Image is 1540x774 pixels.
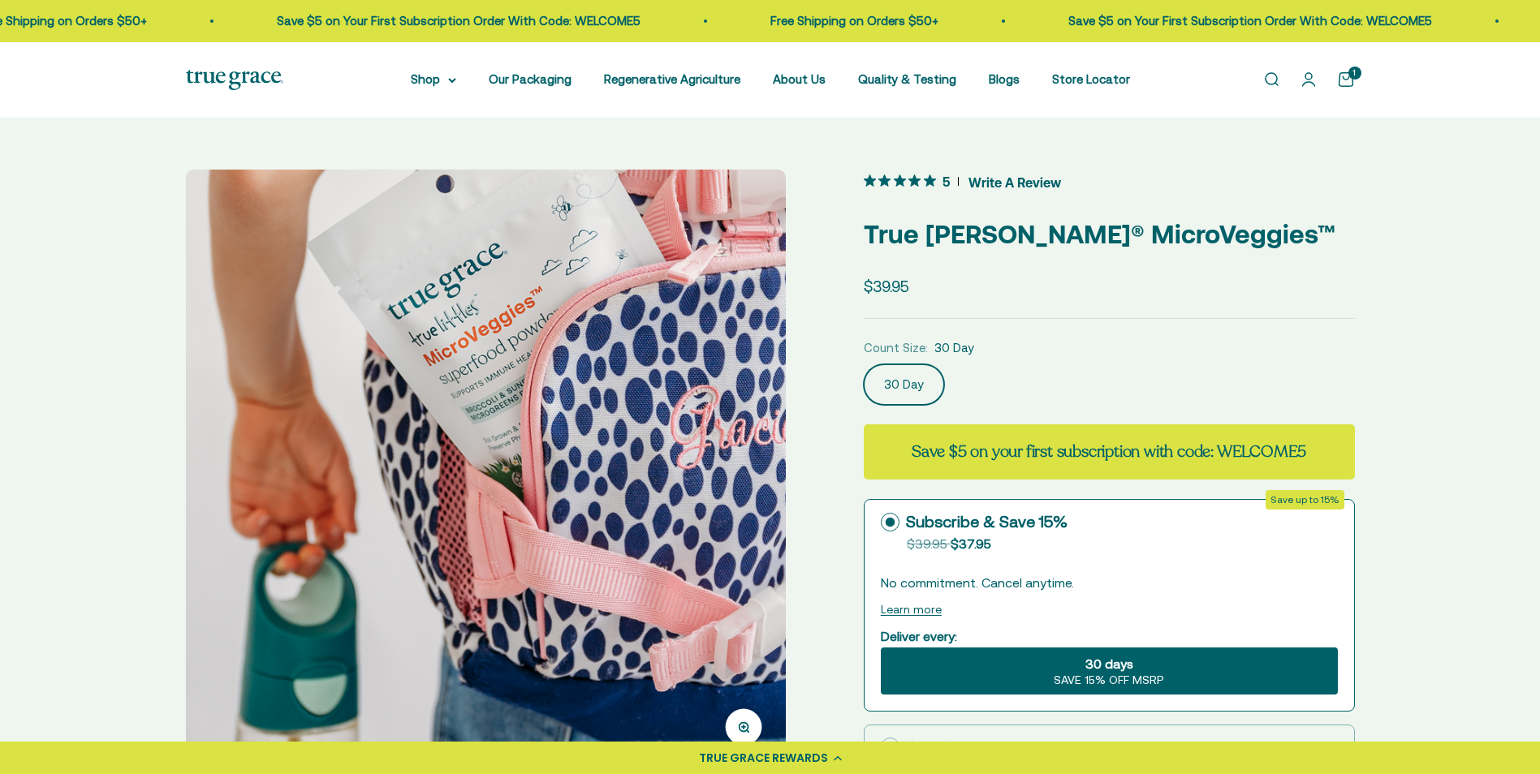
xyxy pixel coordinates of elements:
[1348,67,1361,80] cart-count: 1
[489,72,572,86] a: Our Packaging
[864,338,928,358] legend: Count Size:
[604,72,740,86] a: Regenerative Agriculture
[864,213,1355,255] p: True [PERSON_NAME]® MicroVeggies™
[1065,11,1429,31] p: Save $5 on Your First Subscription Order With Code: WELCOME5
[411,70,456,89] summary: Shop
[767,14,935,28] a: Free Shipping on Orders $50+
[1052,72,1130,86] a: Store Locator
[943,172,950,189] span: 5
[864,274,909,299] sale-price: $39.95
[968,170,1061,194] span: Write A Review
[186,170,786,769] img: MicroVeggies in GK backpack Our microgreens may be tiny, but the way they’re grown makes a big di...
[858,72,956,86] a: Quality & Testing
[864,170,1061,194] button: 5 out 5 stars rating in total 3 reviews. Jump to reviews.
[934,338,974,358] span: 30 Day
[274,11,637,31] p: Save $5 on Your First Subscription Order With Code: WELCOME5
[912,441,1306,462] strong: Save $5 on your first subscription with code: WELCOME5
[989,72,1020,86] a: Blogs
[699,750,828,767] div: TRUE GRACE REWARDS
[773,72,826,86] a: About Us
